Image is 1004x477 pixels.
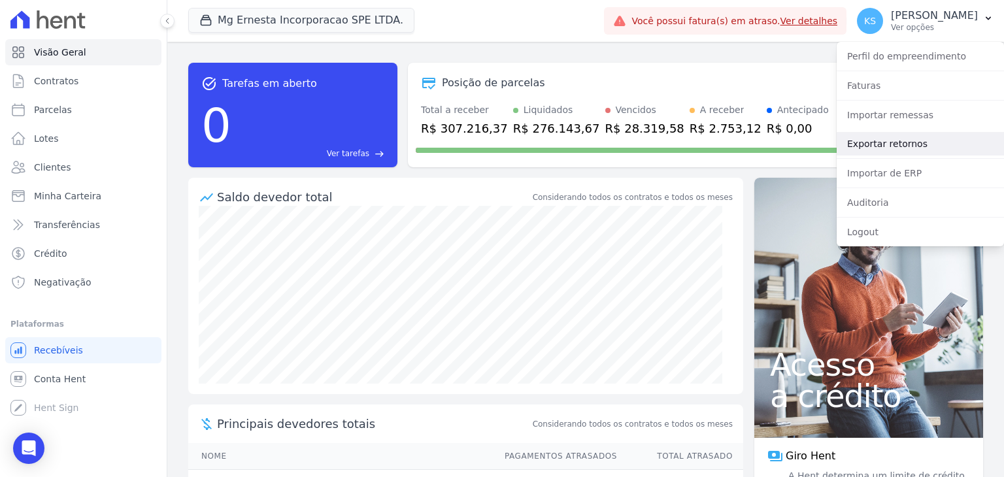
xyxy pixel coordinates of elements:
a: Parcelas [5,97,161,123]
a: Transferências [5,212,161,238]
a: Exportar retornos [837,132,1004,156]
p: [PERSON_NAME] [891,9,978,22]
a: Negativação [5,269,161,295]
a: Clientes [5,154,161,180]
span: Ver tarefas [327,148,369,159]
div: R$ 307.216,37 [421,120,508,137]
span: Visão Geral [34,46,86,59]
div: R$ 0,00 [767,120,829,137]
div: Considerando todos os contratos e todos os meses [533,191,733,203]
th: Total Atrasado [618,443,743,470]
span: Considerando todos os contratos e todos os meses [533,418,733,430]
a: Importar remessas [837,103,1004,127]
span: task_alt [201,76,217,91]
span: Parcelas [34,103,72,116]
span: Recebíveis [34,344,83,357]
div: Saldo devedor total [217,188,530,206]
a: Faturas [837,74,1004,97]
span: Transferências [34,218,100,231]
a: Ver tarefas east [237,148,384,159]
span: a crédito [770,380,967,412]
div: Vencidos [616,103,656,117]
a: Visão Geral [5,39,161,65]
a: Perfil do empreendimento [837,44,1004,68]
div: Liquidados [524,103,573,117]
span: Clientes [34,161,71,174]
span: Lotes [34,132,59,145]
span: Giro Hent [786,448,835,464]
a: Crédito [5,240,161,267]
span: Minha Carteira [34,189,101,203]
span: Conta Hent [34,372,86,386]
button: KS [PERSON_NAME] Ver opções [846,3,1004,39]
a: Conta Hent [5,366,161,392]
span: Negativação [34,276,92,289]
button: Mg Ernesta Incorporacao SPE LTDA. [188,8,414,33]
span: Você possui fatura(s) em atraso. [631,14,837,28]
div: Antecipado [777,103,829,117]
div: Plataformas [10,316,156,332]
span: KS [864,16,876,25]
p: Ver opções [891,22,978,33]
a: Minha Carteira [5,183,161,209]
a: Logout [837,220,1004,244]
div: R$ 2.753,12 [690,120,761,137]
a: Lotes [5,125,161,152]
span: Crédito [34,247,67,260]
a: Recebíveis [5,337,161,363]
th: Pagamentos Atrasados [492,443,618,470]
a: Ver detalhes [780,16,838,26]
div: Open Intercom Messenger [13,433,44,464]
span: Principais devedores totais [217,415,530,433]
a: Auditoria [837,191,1004,214]
a: Importar de ERP [837,161,1004,185]
div: Posição de parcelas [442,75,545,91]
div: 0 [201,91,231,159]
div: R$ 28.319,58 [605,120,684,137]
span: Tarefas em aberto [222,76,317,91]
div: R$ 276.143,67 [513,120,600,137]
th: Nome [188,443,492,470]
a: Contratos [5,68,161,94]
span: Acesso [770,349,967,380]
span: Contratos [34,74,78,88]
div: Total a receber [421,103,508,117]
div: A receber [700,103,745,117]
span: east [375,149,384,159]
